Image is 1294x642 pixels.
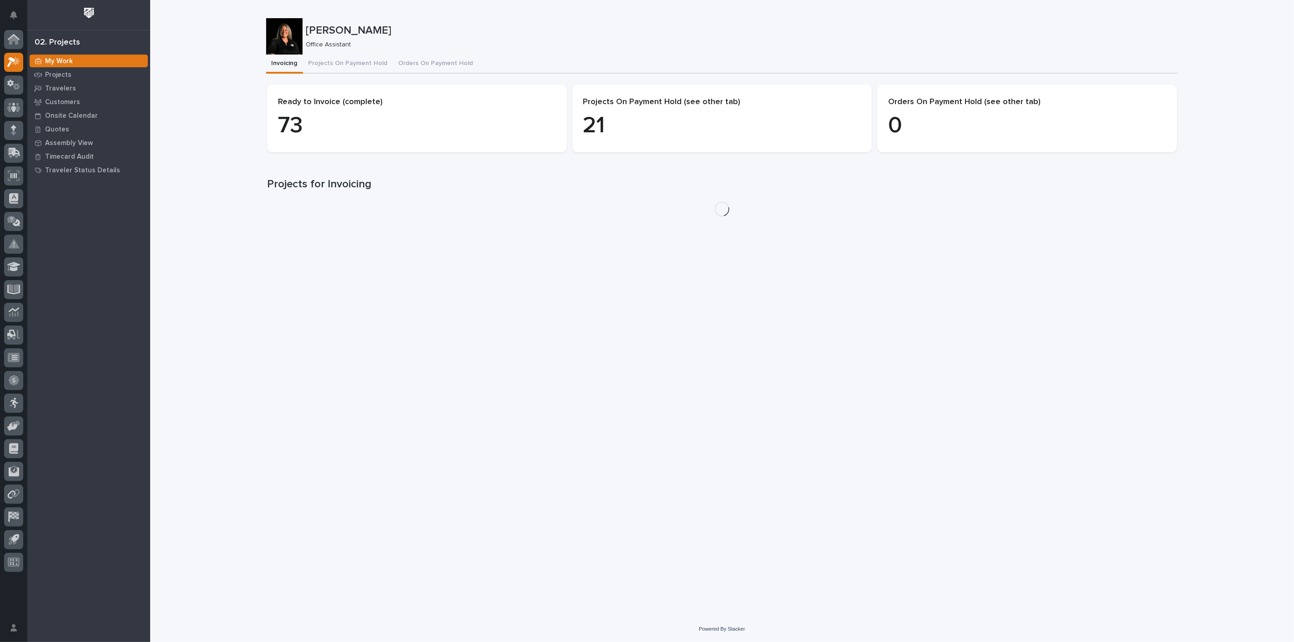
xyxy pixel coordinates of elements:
a: Traveler Status Details [27,163,150,177]
button: Projects On Payment Hold [303,55,393,74]
button: Notifications [4,5,23,25]
p: Office Assistant [306,41,1171,49]
p: Travelers [45,85,76,93]
p: Traveler Status Details [45,166,120,175]
div: 02. Projects [35,38,80,48]
p: 0 [888,112,1166,140]
button: Orders On Payment Hold [393,55,479,74]
p: 21 [583,112,861,140]
p: Assembly View [45,139,93,147]
p: Projects On Payment Hold (see other tab) [583,97,861,107]
p: Onsite Calendar [45,112,98,120]
a: Travelers [27,81,150,95]
a: Projects [27,68,150,81]
p: 73 [278,112,556,140]
p: Timecard Audit [45,153,94,161]
a: Timecard Audit [27,150,150,163]
p: Ready to Invoice (complete) [278,97,556,107]
div: Notifications [11,11,23,25]
p: Quotes [45,125,69,134]
a: Quotes [27,122,150,136]
p: Projects [45,71,71,79]
p: My Work [45,57,73,65]
a: My Work [27,54,150,68]
a: Onsite Calendar [27,109,150,122]
p: [PERSON_NAME] [306,24,1175,37]
button: Invoicing [266,55,303,74]
p: Customers [45,98,80,106]
img: Workspace Logo [81,5,97,21]
h1: Projects for Invoicing [267,178,1177,191]
a: Customers [27,95,150,109]
a: Assembly View [27,136,150,150]
a: Powered By Stacker [699,626,745,632]
p: Orders On Payment Hold (see other tab) [888,97,1166,107]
